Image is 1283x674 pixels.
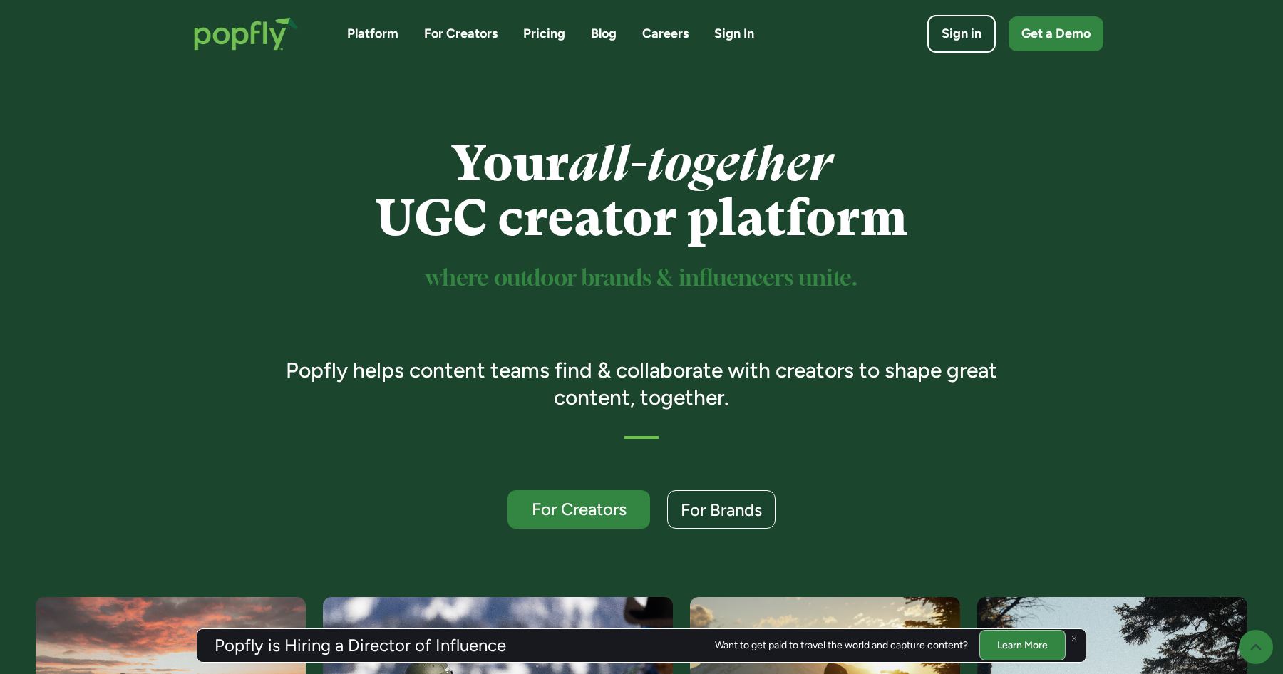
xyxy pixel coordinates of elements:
[520,500,637,518] div: For Creators
[591,25,617,43] a: Blog
[1021,25,1091,43] div: Get a Demo
[642,25,689,43] a: Careers
[715,640,968,651] div: Want to get paid to travel the world and capture content?
[426,268,857,290] sup: where outdoor brands & influencers unite.
[266,136,1018,246] h1: Your UGC creator platform
[667,490,776,529] a: For Brands
[942,25,981,43] div: Sign in
[215,637,506,654] h3: Popfly is Hiring a Director of Influence
[424,25,498,43] a: For Creators
[1009,16,1103,51] a: Get a Demo
[979,630,1066,660] a: Learn More
[569,135,832,192] em: all-together
[266,357,1018,410] h3: Popfly helps content teams find & collaborate with creators to shape great content, together.
[681,501,762,519] div: For Brands
[523,25,565,43] a: Pricing
[927,15,996,53] a: Sign in
[714,25,754,43] a: Sign In
[347,25,398,43] a: Platform
[507,490,650,529] a: For Creators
